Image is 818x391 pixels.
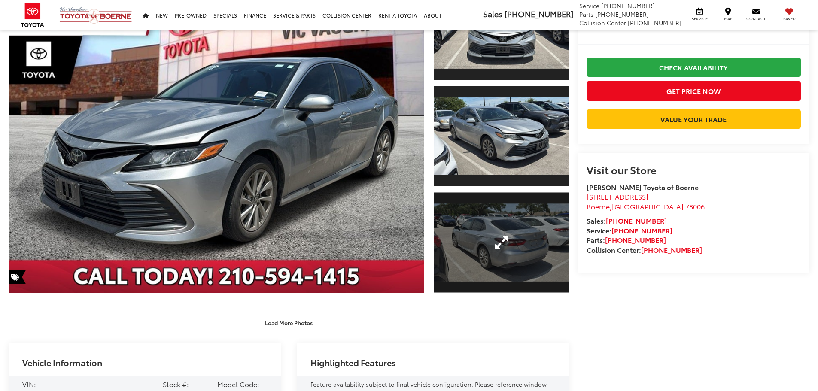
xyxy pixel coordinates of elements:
a: [STREET_ADDRESS] Boerne,[GEOGRAPHIC_DATA] 78006 [587,191,705,211]
span: Special [9,270,26,284]
span: Stock #: [163,379,189,389]
span: [GEOGRAPHIC_DATA] [612,201,684,211]
a: [PHONE_NUMBER] [606,215,667,225]
h2: Vehicle Information [22,358,102,367]
span: Service [690,16,709,21]
span: [PHONE_NUMBER] [601,1,655,10]
span: 78006 [685,201,705,211]
a: [PHONE_NUMBER] [605,235,666,245]
span: Saved [780,16,799,21]
h2: Visit our Store [587,164,801,175]
h2: Highlighted Features [310,358,396,367]
span: [PHONE_NUMBER] [595,10,649,18]
strong: Service: [587,225,672,235]
span: Parts [579,10,593,18]
a: Check Availability [587,58,801,77]
span: [PHONE_NUMBER] [628,18,681,27]
span: Sales [483,8,502,19]
button: Load More Photos [259,315,319,330]
span: VIN: [22,379,36,389]
span: Model Code: [217,379,259,389]
button: Get Price Now [587,81,801,100]
a: [PHONE_NUMBER] [641,245,702,255]
a: Value Your Trade [587,109,801,129]
a: Expand Photo 2 [434,85,569,187]
img: 2023 Toyota Camry LE [432,97,570,175]
span: , [587,201,705,211]
span: Boerne [587,201,610,211]
span: [STREET_ADDRESS] [587,191,648,201]
a: Expand Photo 3 [434,192,569,294]
strong: Parts: [587,235,666,245]
strong: [PERSON_NAME] Toyota of Boerne [587,182,699,192]
span: [PHONE_NUMBER] [505,8,573,19]
span: Contact [746,16,766,21]
a: [PHONE_NUMBER] [611,225,672,235]
span: Collision Center [579,18,626,27]
strong: Collision Center: [587,245,702,255]
span: Service [579,1,599,10]
img: Vic Vaughan Toyota of Boerne [59,6,132,24]
span: Map [718,16,737,21]
strong: Sales: [587,215,667,225]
